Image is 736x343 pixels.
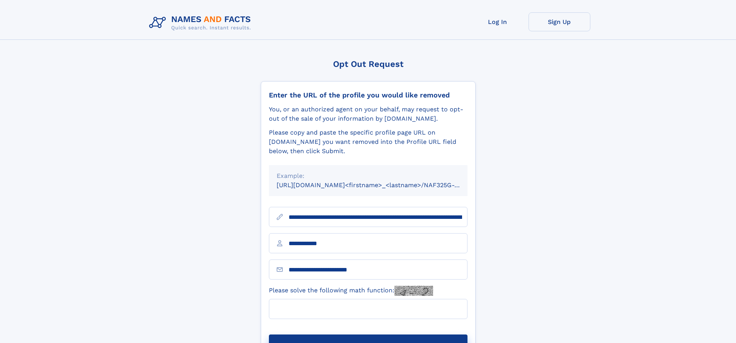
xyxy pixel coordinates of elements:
[529,12,590,31] a: Sign Up
[269,128,467,156] div: Please copy and paste the specific profile page URL on [DOMAIN_NAME] you want removed into the Pr...
[277,181,482,189] small: [URL][DOMAIN_NAME]<firstname>_<lastname>/NAF325G-xxxxxxxx
[146,12,257,33] img: Logo Names and Facts
[261,59,476,69] div: Opt Out Request
[269,105,467,123] div: You, or an authorized agent on your behalf, may request to opt-out of the sale of your informatio...
[269,91,467,99] div: Enter the URL of the profile you would like removed
[269,286,433,296] label: Please solve the following math function:
[277,171,460,181] div: Example:
[467,12,529,31] a: Log In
